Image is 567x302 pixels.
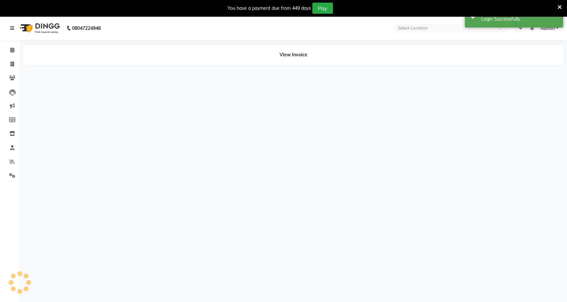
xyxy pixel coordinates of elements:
[23,45,564,65] div: View Invoice
[540,25,555,32] span: Admin
[17,19,62,37] img: logo
[397,25,428,31] div: Select Location
[481,16,558,23] div: Login Successfully.
[72,19,101,37] b: 08047224946
[312,3,333,14] button: Pay
[228,5,311,12] div: You have a payment due from 449 days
